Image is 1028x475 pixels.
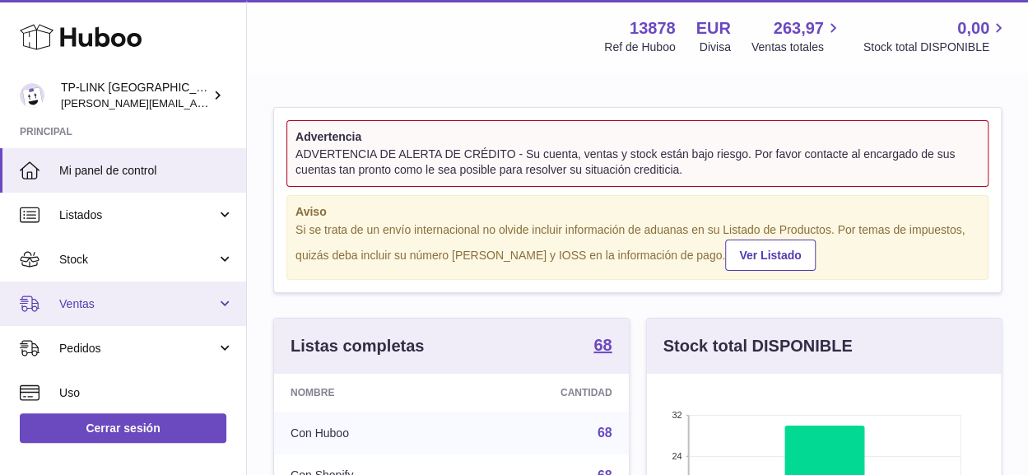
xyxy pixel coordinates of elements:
[59,296,216,312] span: Ventas
[274,374,463,412] th: Nombre
[630,17,676,40] strong: 13878
[59,163,234,179] span: Mi panel de control
[604,40,675,55] div: Ref de Huboo
[61,80,209,111] div: TP-LINK [GEOGRAPHIC_DATA], SOCIEDAD LIMITADA
[774,17,824,40] span: 263,97
[59,341,216,356] span: Pedidos
[274,412,463,454] td: Con Huboo
[20,83,44,108] img: celia.yan@tp-link.com
[295,129,979,145] strong: Advertencia
[20,413,226,443] a: Cerrar sesión
[663,335,853,357] h3: Stock total DISPONIBLE
[863,17,1008,55] a: 0,00 Stock total DISPONIBLE
[295,222,979,272] div: Si se trata de un envío internacional no olvide incluir información de aduanas en su Listado de P...
[59,385,234,401] span: Uso
[725,240,815,271] a: Ver Listado
[463,374,629,412] th: Cantidad
[696,17,731,40] strong: EUR
[957,17,989,40] span: 0,00
[700,40,731,55] div: Divisa
[593,337,612,356] a: 68
[61,96,330,109] span: [PERSON_NAME][EMAIL_ADDRESS][DOMAIN_NAME]
[295,204,979,220] strong: Aviso
[751,40,843,55] span: Ventas totales
[863,40,1008,55] span: Stock total DISPONIBLE
[59,207,216,223] span: Listados
[593,337,612,353] strong: 68
[59,252,216,268] span: Stock
[672,451,681,461] text: 24
[598,426,612,440] a: 68
[751,17,843,55] a: 263,97 Ventas totales
[672,410,681,420] text: 32
[291,335,424,357] h3: Listas completas
[295,147,979,178] div: ADVERTENCIA DE ALERTA DE CRÉDITO - Su cuenta, ventas y stock están bajo riesgo. Por favor contact...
